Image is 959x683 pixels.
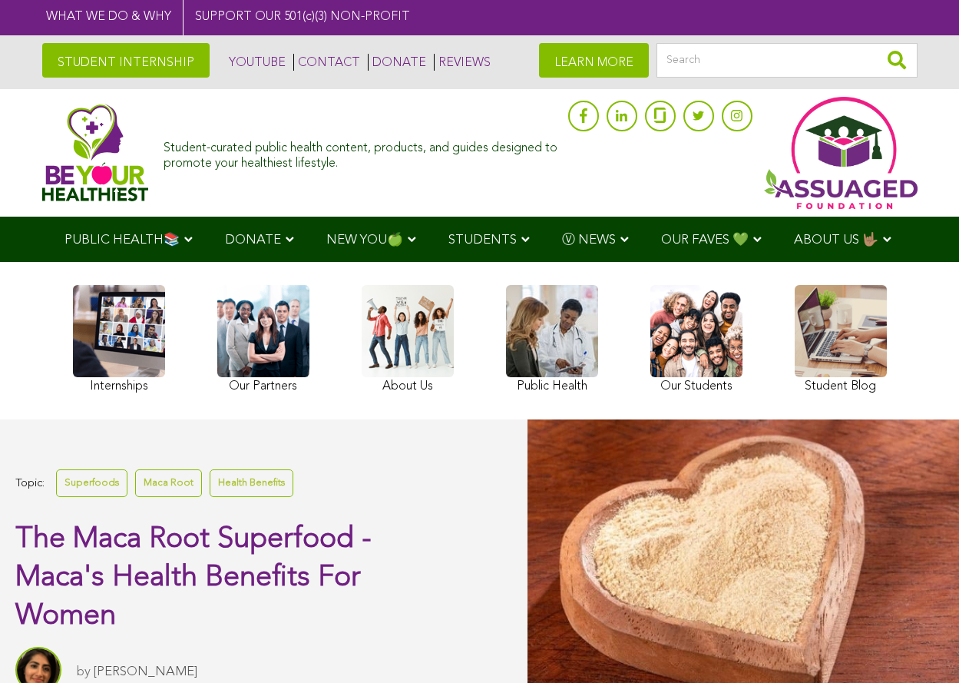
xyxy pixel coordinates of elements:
[539,43,649,78] a: LEARN MORE
[42,43,210,78] a: STUDENT INTERNSHIP
[562,234,616,247] span: Ⓥ NEWS
[326,234,403,247] span: NEW YOU🍏
[882,609,959,683] iframe: Chat Widget
[42,217,918,262] div: Navigation Menu
[293,54,360,71] a: CONTACT
[764,97,918,209] img: Assuaged App
[225,234,281,247] span: DONATE
[210,469,293,496] a: Health Benefits
[135,469,202,496] a: Maca Root
[15,525,372,631] span: The Maca Root Superfood - Maca's Health Benefits For Women
[94,665,197,678] a: [PERSON_NAME]
[56,469,127,496] a: Superfoods
[368,54,426,71] a: DONATE
[794,234,878,247] span: ABOUT US 🤟🏽
[434,54,491,71] a: REVIEWS
[661,234,749,247] span: OUR FAVES 💚
[164,134,560,171] div: Student-curated public health content, products, and guides designed to promote your healthiest l...
[15,473,45,494] span: Topic:
[448,234,517,247] span: STUDENTS
[656,43,918,78] input: Search
[64,234,180,247] span: PUBLIC HEALTH📚
[77,665,91,678] span: by
[654,108,665,123] img: glassdoor
[42,104,149,201] img: Assuaged
[225,54,286,71] a: YOUTUBE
